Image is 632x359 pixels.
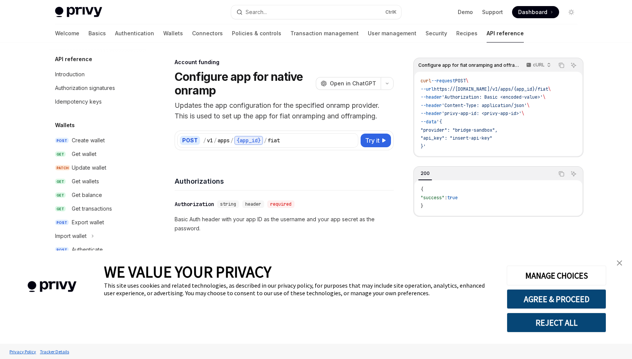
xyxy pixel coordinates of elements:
[442,102,527,109] span: 'Content-Type: application/json'
[175,70,313,97] h1: Configure app for native onramp
[55,83,115,93] div: Authorization signatures
[421,102,442,109] span: --header
[49,188,146,202] a: GETGet balance
[49,175,146,188] a: GETGet wallets
[507,313,606,332] button: REJECT ALL
[434,86,548,92] span: https://[DOMAIN_NAME]/v1/apps/{app_id}/fiat
[569,60,578,70] button: Ask AI
[482,8,503,16] a: Support
[55,206,66,212] span: GET
[268,137,280,144] div: fiat
[487,24,524,43] a: API reference
[421,127,498,133] span: "provider": "bridge-sandbox",
[220,201,236,207] span: string
[556,169,566,179] button: Copy the contents from the code block
[533,62,545,68] p: cURL
[522,110,524,117] span: \
[290,24,359,43] a: Transaction management
[88,24,106,43] a: Basics
[217,137,230,144] div: apps
[368,24,416,43] a: User management
[175,200,214,208] div: Authorization
[245,201,261,207] span: header
[72,163,106,172] div: Update wallet
[55,7,102,17] img: light logo
[38,345,71,358] a: Tracker Details
[175,100,394,121] p: Updates the app configuration for the specified onramp provider. This is used to set up the app f...
[72,204,112,213] div: Get transactions
[8,345,38,358] a: Privacy Policy
[104,262,271,282] span: WE VALUE YOUR PRIVACY
[421,119,437,125] span: --data
[104,282,495,297] div: This site uses cookies and related technologies, as described in our privacy policy, for purposes...
[72,218,104,227] div: Export wallet
[421,135,492,141] span: "api_key": "insert-api-key"
[466,78,468,84] span: \
[231,5,401,19] button: Open search
[49,243,146,257] a: POSTAuthenticate
[421,143,426,150] span: }'
[617,260,622,266] img: close banner
[55,70,85,79] div: Introduction
[232,24,281,43] a: Policies & controls
[507,266,606,285] button: MANAGE CHOICES
[55,121,75,130] h5: Wallets
[456,24,478,43] a: Recipes
[72,177,99,186] div: Get wallets
[455,78,466,84] span: POST
[421,78,431,84] span: curl
[421,94,442,100] span: --header
[55,192,66,198] span: GET
[507,289,606,309] button: AGREE & PROCEED
[192,24,223,43] a: Connectors
[49,161,146,175] a: PATCHUpdate wallet
[49,216,146,229] a: POSTExport wallet
[230,137,233,144] div: /
[55,220,69,225] span: POST
[361,134,391,147] button: Try it
[234,136,263,145] div: {app_id}
[207,137,213,144] div: v1
[49,202,146,216] a: GETGet transactions
[518,8,547,16] span: Dashboard
[330,80,376,87] span: Open in ChatGPT
[437,119,442,125] span: '{
[431,78,455,84] span: --request
[418,62,519,68] span: Configure app for fiat onramping and offramping.
[612,255,627,271] a: close banner
[421,203,423,209] span: }
[11,270,93,303] img: company logo
[55,247,69,253] span: POST
[444,195,447,201] span: :
[72,191,102,200] div: Get balance
[421,86,434,92] span: --url
[55,24,79,43] a: Welcome
[267,200,295,208] div: required
[175,58,394,66] div: Account funding
[512,6,559,18] a: Dashboard
[72,245,103,254] div: Authenticate
[421,110,442,117] span: --header
[49,147,146,161] a: GETGet wallet
[458,8,473,16] a: Demo
[442,110,522,117] span: 'privy-app-id: <privy-app-id>'
[316,77,381,90] button: Open in ChatGPT
[264,137,267,144] div: /
[175,215,394,233] p: Basic Auth header with your app ID as the username and your app secret as the password.
[55,97,102,106] div: Idempotency keys
[447,195,458,201] span: true
[418,169,432,178] div: 200
[569,169,578,179] button: Ask AI
[55,231,87,241] div: Import wallet
[421,186,423,192] span: {
[426,24,447,43] a: Security
[55,179,66,184] span: GET
[203,137,206,144] div: /
[522,59,554,72] button: cURL
[527,102,530,109] span: \
[55,151,66,157] span: GET
[49,81,146,95] a: Authorization signatures
[49,95,146,109] a: Idempotency keys
[72,136,105,145] div: Create wallet
[163,24,183,43] a: Wallets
